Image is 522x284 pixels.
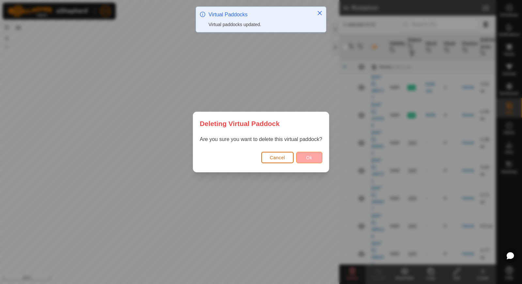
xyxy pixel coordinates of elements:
[261,152,294,163] button: Cancel
[315,8,324,18] button: Close
[270,155,285,160] span: Cancel
[200,135,322,143] p: Are you sure you want to delete this virtual paddock?
[296,152,322,163] button: Ok
[200,118,280,129] span: Deleting Virtual Paddock
[208,11,310,19] div: Virtual Paddocks
[208,21,310,28] div: Virtual paddocks updated.
[306,155,312,160] span: Ok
